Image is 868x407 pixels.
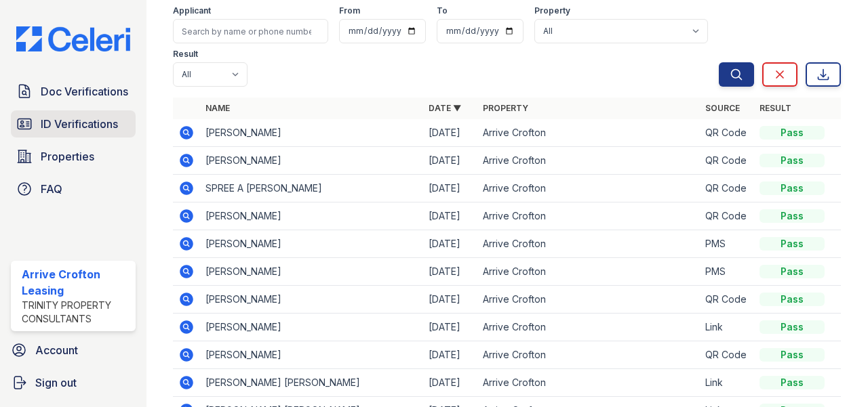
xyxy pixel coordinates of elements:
td: Arrive Crofton [477,175,700,202]
span: Properties [41,148,94,165]
div: Pass [759,293,825,306]
td: QR Code [700,202,754,230]
td: [PERSON_NAME] [200,119,422,147]
div: Pass [759,320,825,334]
td: Arrive Crofton [477,286,700,314]
td: Arrive Crofton [477,147,700,175]
div: Pass [759,154,825,167]
td: PMS [700,230,754,258]
td: Arrive Crofton [477,341,700,369]
a: Property [483,103,528,113]
div: Pass [759,181,825,195]
div: Trinity Property Consultants [22,299,130,326]
span: Account [35,342,78,358]
td: [DATE] [423,119,477,147]
td: SPREE A [PERSON_NAME] [200,175,422,202]
td: [PERSON_NAME] [200,202,422,230]
td: QR Code [700,341,754,369]
div: Pass [759,126,825,140]
td: [PERSON_NAME] [200,258,422,286]
td: [PERSON_NAME] [200,314,422,341]
a: Properties [11,143,136,170]
td: Arrive Crofton [477,202,700,230]
a: Date ▼ [429,103,461,113]
td: [PERSON_NAME] [PERSON_NAME] [200,369,422,397]
td: [DATE] [423,175,477,202]
td: [PERSON_NAME] [200,286,422,314]
span: ID Verifications [41,116,118,132]
label: Applicant [173,5,211,16]
td: [PERSON_NAME] [200,147,422,175]
a: Doc Verifications [11,78,136,105]
img: CE_Logo_Blue-a8612792a0a2168367f1c8372b55b34899dd931a85d93a1a3d3e32e68fde9ad4.png [5,26,141,52]
div: Pass [759,348,825,362]
td: [DATE] [423,147,477,175]
td: [DATE] [423,369,477,397]
td: Link [700,369,754,397]
div: Arrive Crofton Leasing [22,266,130,299]
td: Arrive Crofton [477,369,700,397]
span: Doc Verifications [41,83,128,100]
a: Name [205,103,230,113]
td: [DATE] [423,341,477,369]
td: [PERSON_NAME] [200,341,422,369]
div: Pass [759,265,825,278]
span: FAQ [41,181,62,197]
a: Source [705,103,740,113]
td: PMS [700,258,754,286]
td: Arrive Crofton [477,314,700,341]
td: QR Code [700,147,754,175]
div: Pass [759,209,825,223]
td: [DATE] [423,230,477,258]
input: Search by name or phone number [173,19,328,43]
td: [DATE] [423,202,477,230]
label: To [437,5,448,16]
label: Property [534,5,570,16]
td: QR Code [700,175,754,202]
a: Sign out [5,369,141,396]
a: ID Verifications [11,110,136,137]
div: Pass [759,237,825,251]
td: Arrive Crofton [477,119,700,147]
td: [PERSON_NAME] [200,230,422,258]
td: [DATE] [423,314,477,341]
td: Arrive Crofton [477,258,700,286]
td: Link [700,314,754,341]
a: Result [759,103,791,113]
td: [DATE] [423,258,477,286]
td: Arrive Crofton [477,230,700,258]
label: From [339,5,360,16]
a: FAQ [11,175,136,202]
a: Account [5,337,141,364]
td: QR Code [700,119,754,147]
label: Result [173,49,198,60]
div: Pass [759,376,825,389]
td: [DATE] [423,286,477,314]
span: Sign out [35,374,77,391]
td: QR Code [700,286,754,314]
